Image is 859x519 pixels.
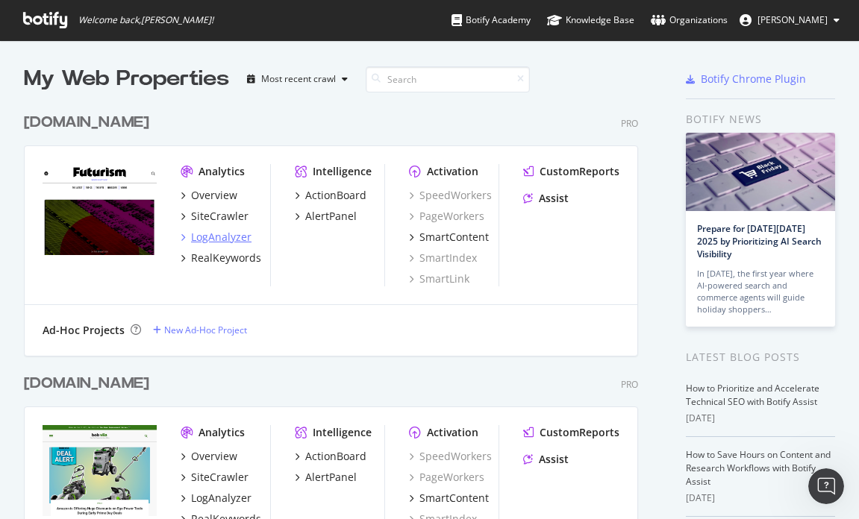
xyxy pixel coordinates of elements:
div: Overview [191,188,237,203]
img: bobvila.com [43,425,157,516]
div: AlertPanel [305,209,357,224]
a: Overview [181,449,237,464]
a: SmartLink [409,271,469,286]
div: LogAnalyzer [191,491,252,506]
a: AlertPanel [295,470,357,485]
a: SiteCrawler [181,209,249,224]
a: SmartIndex [409,251,477,265]
div: Activation [427,164,478,179]
div: RealKeywords [191,251,261,265]
div: Organizations [651,13,728,28]
button: [PERSON_NAME] [728,8,852,32]
div: Latest Blog Posts [686,349,835,365]
div: CustomReports [540,164,619,179]
a: CustomReports [523,425,619,440]
div: Pro [621,117,638,130]
div: Activation [427,425,478,440]
div: SmartContent [419,230,489,245]
a: Assist [523,191,569,206]
div: ActionBoard [305,449,366,464]
a: SpeedWorkers [409,188,492,203]
div: LogAnalyzer [191,230,252,245]
a: New Ad-Hoc Project [153,324,247,336]
div: Knowledge Base [547,13,634,28]
a: PageWorkers [409,209,484,224]
a: How to Save Hours on Content and Research Workflows with Botify Assist [686,448,831,488]
div: AlertPanel [305,470,357,485]
div: In [DATE], the first year where AI-powered search and commerce agents will guide holiday shoppers… [697,268,824,315]
a: AlertPanel [295,209,357,224]
div: SiteCrawler [191,470,249,485]
div: My Web Properties [24,64,229,94]
span: Ryan Kibbe [758,13,828,26]
div: Overview [191,449,237,464]
input: Search [366,66,530,92]
div: Botify news [686,111,835,128]
button: Most recent crawl [241,67,354,91]
a: [DOMAIN_NAME] [24,112,155,133]
div: Botify Academy [452,13,531,28]
div: New Ad-Hoc Project [164,324,247,336]
a: ActionBoard [295,188,366,203]
a: SiteCrawler [181,470,249,485]
div: Pro [621,378,638,391]
div: Analytics [199,425,245,440]
a: CustomReports [523,164,619,179]
div: Intelligence [313,425,372,440]
div: Most recent crawl [261,75,336,84]
a: SmartContent [409,491,489,506]
a: PageWorkers [409,470,484,485]
span: Welcome back, [PERSON_NAME] ! [78,14,213,26]
a: Overview [181,188,237,203]
div: [DATE] [686,412,835,425]
a: [DOMAIN_NAME] [24,373,155,394]
div: Intelligence [313,164,372,179]
div: SmartContent [419,491,489,506]
div: [DOMAIN_NAME] [24,112,149,133]
div: Assist [539,191,569,206]
div: [DATE] [686,491,835,505]
a: LogAnalyzer [181,491,252,506]
a: Botify Chrome Plugin [686,72,806,86]
div: ActionBoard [305,188,366,203]
a: ActionBoard [295,449,366,464]
img: futurism.com [43,164,157,255]
iframe: Intercom live chat [808,468,844,504]
a: Assist [523,452,569,467]
a: SpeedWorkers [409,449,492,464]
div: Assist [539,452,569,467]
a: LogAnalyzer [181,230,252,245]
a: How to Prioritize and Accelerate Technical SEO with Botify Assist [686,382,819,408]
div: Ad-Hoc Projects [43,323,125,338]
div: [DOMAIN_NAME] [24,373,149,394]
a: Prepare for [DATE][DATE] 2025 by Prioritizing AI Search Visibility [697,222,822,260]
a: SmartContent [409,230,489,245]
img: Prepare for Black Friday 2025 by Prioritizing AI Search Visibility [686,133,835,211]
div: SiteCrawler [191,209,249,224]
a: RealKeywords [181,251,261,265]
div: Analytics [199,164,245,179]
div: Botify Chrome Plugin [701,72,806,86]
div: CustomReports [540,425,619,440]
